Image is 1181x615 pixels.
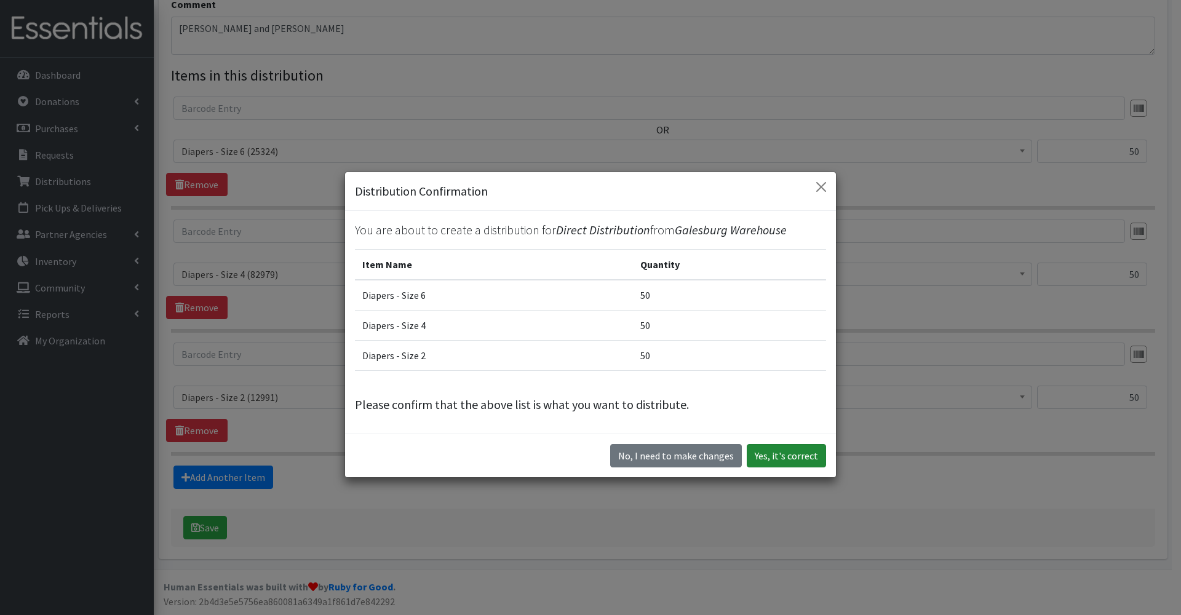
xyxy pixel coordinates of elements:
p: Please confirm that the above list is what you want to distribute. [355,395,826,414]
th: Item Name [355,250,633,280]
td: 50 [633,280,826,311]
td: Diapers - Size 4 [355,311,633,341]
th: Quantity [633,250,826,280]
td: 50 [633,341,826,371]
button: Close [811,177,831,197]
span: Galesburg Warehouse [675,222,787,237]
span: Direct Distribution [556,222,650,237]
td: 50 [633,311,826,341]
button: Yes, it's correct [747,444,826,467]
td: Diapers - Size 6 [355,280,633,311]
button: No I need to make changes [610,444,742,467]
p: You are about to create a distribution for from [355,221,826,239]
h5: Distribution Confirmation [355,182,488,200]
td: Diapers - Size 2 [355,341,633,371]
